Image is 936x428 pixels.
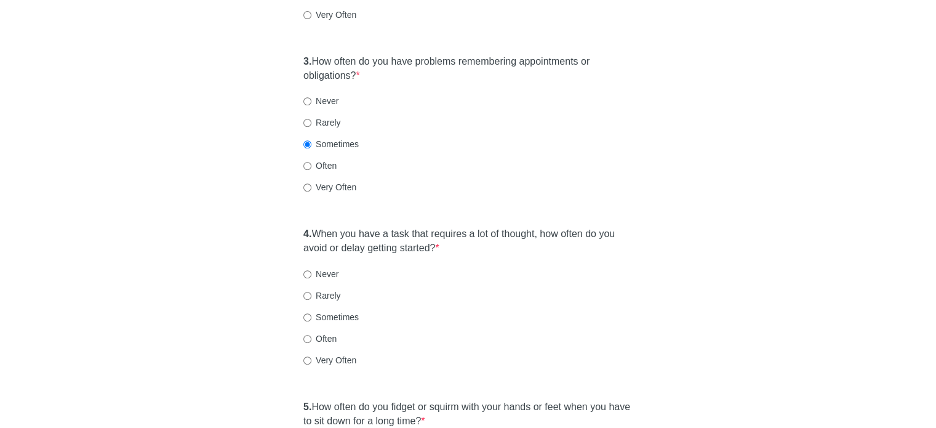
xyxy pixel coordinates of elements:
strong: 3. [303,56,311,67]
input: Never [303,97,311,105]
label: Sometimes [303,138,359,150]
strong: 4. [303,228,311,239]
input: Very Often [303,184,311,192]
input: Very Often [303,357,311,365]
label: Never [303,268,338,280]
label: Very Often [303,181,356,193]
input: Rarely [303,292,311,300]
input: Sometimes [303,313,311,321]
strong: 5. [303,402,311,412]
label: Often [303,333,337,345]
label: Never [303,95,338,107]
label: Rarely [303,289,340,302]
input: Rarely [303,119,311,127]
input: Very Often [303,11,311,19]
label: Very Often [303,354,356,366]
input: Sometimes [303,140,311,148]
label: How often do you have problems remembering appointments or obligations? [303,55,633,83]
label: Sometimes [303,311,359,323]
label: Often [303,159,337,172]
label: When you have a task that requires a lot of thought, how often do you avoid or delay getting star... [303,227,633,256]
label: Very Often [303,9,356,21]
input: Often [303,162,311,170]
label: Rarely [303,116,340,129]
input: Never [303,270,311,278]
input: Often [303,335,311,343]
